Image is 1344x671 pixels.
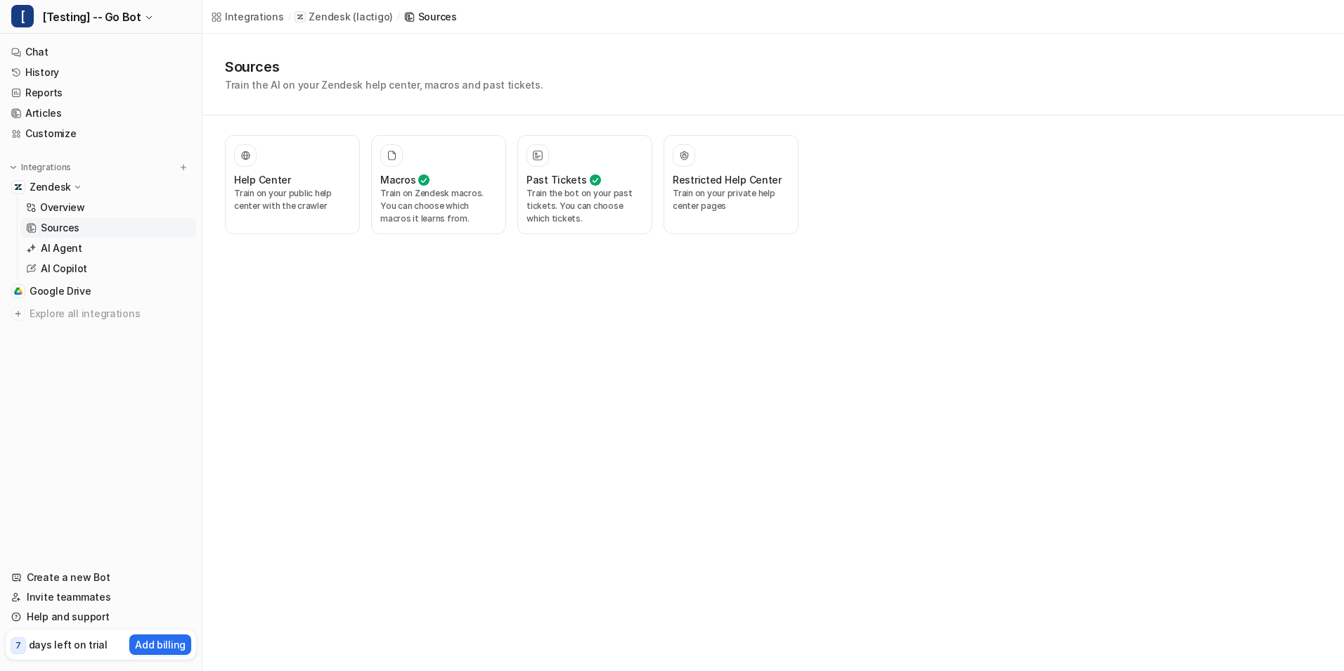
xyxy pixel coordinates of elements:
[6,281,196,301] a: Google DriveGoogle Drive
[234,187,351,212] p: Train on your public help center with the crawler
[225,135,360,234] button: Help CenterTrain on your public help center with the crawler
[179,162,188,172] img: menu_add.svg
[21,162,71,173] p: Integrations
[41,221,79,235] p: Sources
[42,7,141,27] span: [Testing] -- Go Bot
[41,241,82,255] p: AI Agent
[6,568,196,587] a: Create a new Bot
[526,172,587,187] h3: Past Tickets
[135,637,186,652] p: Add billing
[6,160,75,174] button: Integrations
[673,172,782,187] h3: Restricted Help Center
[6,124,196,143] a: Customize
[211,9,284,24] a: Integrations
[40,200,85,215] p: Overview
[288,11,291,23] span: /
[29,637,108,652] p: days left on trial
[14,287,22,295] img: Google Drive
[526,187,643,225] p: Train the bot on your past tickets. You can choose which tickets.
[517,135,652,234] button: Past TicketsTrain the bot on your past tickets. You can choose which tickets.
[309,10,350,24] p: Zendesk
[673,187,789,212] p: Train on your private help center pages
[225,56,543,77] h1: Sources
[30,180,71,194] p: Zendesk
[397,11,400,23] span: /
[404,9,457,24] a: Sources
[6,304,196,324] a: Explore all integrations
[234,172,291,187] h3: Help Center
[129,634,191,655] button: Add billing
[20,218,196,238] a: Sources
[11,307,25,321] img: explore all integrations
[295,10,393,24] a: Zendesk(lactigo)
[15,639,21,652] p: 7
[225,77,543,92] p: Train the AI on your Zendesk help center, macros and past tickets.
[6,103,196,123] a: Articles
[8,162,18,172] img: expand menu
[30,284,91,298] span: Google Drive
[353,10,393,24] p: ( lactigo )
[6,63,196,82] a: History
[41,262,87,276] p: AI Copilot
[664,135,799,234] button: Restricted Help CenterTrain on your private help center pages
[380,187,497,225] p: Train on Zendesk macros. You can choose which macros it learns from.
[20,259,196,279] a: AI Copilot
[20,238,196,258] a: AI Agent
[6,587,196,607] a: Invite teammates
[14,183,22,191] img: Zendesk
[6,607,196,627] a: Help and support
[418,9,457,24] div: Sources
[6,42,196,62] a: Chat
[225,9,284,24] div: Integrations
[6,83,196,103] a: Reports
[30,302,190,325] span: Explore all integrations
[20,198,196,217] a: Overview
[380,172,415,187] h3: Macros
[371,135,506,234] button: MacrosTrain on Zendesk macros. You can choose which macros it learns from.
[11,5,34,27] span: [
